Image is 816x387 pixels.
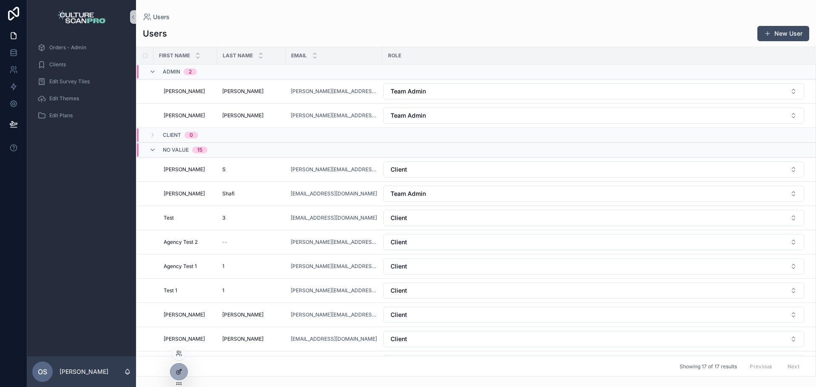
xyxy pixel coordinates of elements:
[164,88,212,95] a: [PERSON_NAME]
[383,355,805,372] a: Select Button
[164,263,212,270] a: Agency Test 1
[222,88,280,95] a: [PERSON_NAME]
[391,286,407,295] span: Client
[164,311,205,318] span: [PERSON_NAME]
[153,13,170,21] span: Users
[49,61,66,68] span: Clients
[164,112,205,119] span: [PERSON_NAME]
[391,262,407,271] span: Client
[163,132,181,138] span: Client
[223,52,253,59] span: Last name
[383,209,805,226] a: Select Button
[291,190,377,197] a: [EMAIL_ADDRESS][DOMAIN_NAME]
[49,78,90,85] span: Edit Survey Tiles
[38,367,47,377] span: OS
[49,112,73,119] span: Edit Plans
[222,190,235,197] span: Shafi
[164,166,205,173] span: [PERSON_NAME]
[383,161,804,178] button: Select Button
[164,88,205,95] span: [PERSON_NAME]
[291,263,377,270] a: [PERSON_NAME][EMAIL_ADDRESS][DOMAIN_NAME]
[222,166,280,173] a: S
[58,10,106,24] img: App logo
[291,112,377,119] a: [PERSON_NAME][EMAIL_ADDRESS][DOMAIN_NAME]
[291,336,377,342] a: [EMAIL_ADDRESS][DOMAIN_NAME]
[32,40,131,55] a: Orders - Admin
[391,165,407,174] span: Client
[686,169,816,387] iframe: Slideout
[222,239,227,246] span: --
[383,107,805,124] a: Select Button
[383,185,805,202] a: Select Button
[164,166,212,173] a: [PERSON_NAME]
[383,210,804,226] button: Select Button
[291,166,377,173] a: [PERSON_NAME][EMAIL_ADDRESS][DOMAIN_NAME]
[32,91,131,106] a: Edit Themes
[32,108,131,123] a: Edit Plans
[164,336,205,342] span: [PERSON_NAME]
[391,311,407,319] span: Client
[291,287,377,294] a: [PERSON_NAME][EMAIL_ADDRESS][DOMAIN_NAME]
[383,83,804,99] button: Select Button
[222,311,280,318] a: [PERSON_NAME]
[383,258,804,274] button: Select Button
[383,107,804,124] button: Select Button
[49,44,86,51] span: Orders - Admin
[164,215,212,221] a: Test
[222,112,280,119] a: [PERSON_NAME]
[383,258,805,275] a: Select Button
[391,87,426,96] span: Team Admin
[222,287,224,294] span: 1
[291,215,377,221] a: [EMAIL_ADDRESS][DOMAIN_NAME]
[222,215,280,221] a: 3
[27,34,136,134] div: scrollable content
[383,331,804,347] button: Select Button
[291,239,377,246] a: [PERSON_NAME][EMAIL_ADDRESS][DOMAIN_NAME]
[222,336,280,342] a: [PERSON_NAME]
[383,234,805,251] a: Select Button
[164,190,205,197] span: [PERSON_NAME]
[164,336,212,342] a: [PERSON_NAME]
[49,95,79,102] span: Edit Themes
[163,68,180,75] span: Admin
[391,238,407,246] span: Client
[291,311,377,318] a: [PERSON_NAME][EMAIL_ADDRESS][DOMAIN_NAME]
[222,166,226,173] span: S
[222,112,263,119] span: [PERSON_NAME]
[383,282,804,299] button: Select Button
[391,111,426,120] span: Team Admin
[164,190,212,197] a: [PERSON_NAME]
[383,282,805,299] a: Select Button
[164,287,212,294] a: Test 1
[164,112,212,119] a: [PERSON_NAME]
[383,161,805,178] a: Select Button
[383,306,805,323] a: Select Button
[680,363,737,370] span: Showing 17 of 17 results
[291,88,377,95] a: [PERSON_NAME][EMAIL_ADDRESS][DOMAIN_NAME]
[159,52,190,59] span: First name
[190,132,193,138] div: 0
[383,307,804,323] button: Select Button
[164,311,212,318] a: [PERSON_NAME]
[383,355,804,371] button: Select Button
[222,311,263,318] span: [PERSON_NAME]
[164,215,174,221] span: Test
[757,26,809,41] button: New User
[164,239,198,246] span: Agency Test 2
[222,263,224,270] span: 1
[383,331,805,347] a: Select Button
[222,88,263,95] span: [PERSON_NAME]
[222,263,280,270] a: 1
[222,190,280,197] a: Shafi
[164,263,197,270] span: Agency Test 1
[143,28,167,40] h1: Users
[383,234,804,250] button: Select Button
[189,68,192,75] div: 2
